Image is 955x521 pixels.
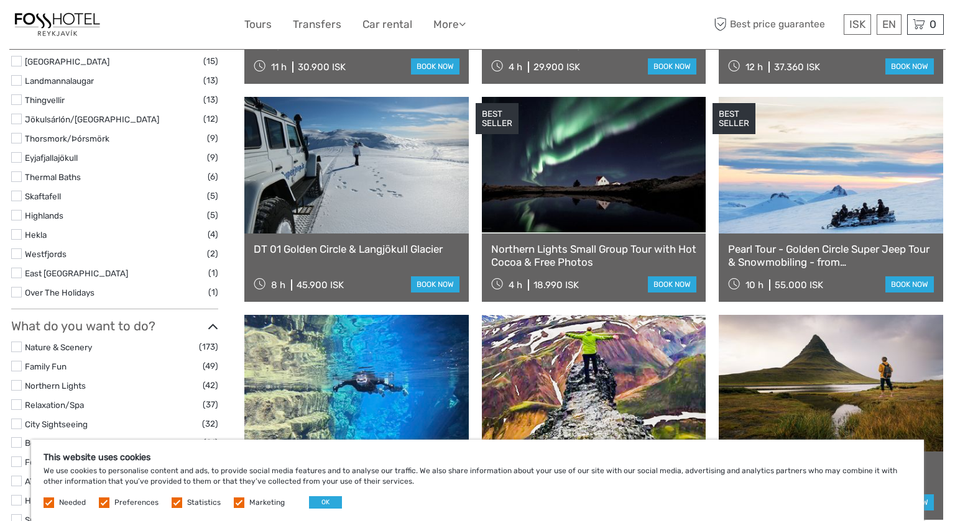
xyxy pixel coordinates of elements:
[509,279,522,291] span: 4 h
[774,61,820,73] div: 37.360 ISK
[207,150,218,165] span: (9)
[25,76,94,86] a: Landmannalaugar
[728,243,934,268] a: Pearl Tour - Golden Circle Super Jeep Tour & Snowmobiling - from [GEOGRAPHIC_DATA]
[928,18,938,30] span: 0
[199,340,218,354] span: (173)
[745,279,764,291] span: 10 h
[433,16,466,34] a: More
[411,276,459,292] a: book now
[244,16,272,34] a: Tours
[203,359,218,373] span: (49)
[202,417,218,431] span: (32)
[254,243,459,255] a: DT 01 Golden Circle & Langjökull Glacier
[25,191,61,201] a: Skaftafell
[25,288,95,297] a: Over The Holidays
[309,496,342,509] button: OK
[143,19,158,34] button: Open LiveChat chat widget
[187,497,221,508] label: Statistics
[25,457,74,467] a: Food & Drink
[207,208,218,222] span: (5)
[533,279,579,291] div: 18.990 ISK
[476,103,519,134] div: BEST SELLER
[648,276,696,292] a: book now
[533,61,580,73] div: 29.900 ISK
[249,497,285,508] label: Marketing
[25,400,84,410] a: Relaxation/Spa
[203,112,218,126] span: (12)
[25,496,93,505] a: Horseback Riding
[25,381,86,391] a: Northern Lights
[203,54,218,68] span: (15)
[203,378,218,392] span: (42)
[203,397,218,412] span: (37)
[208,285,218,299] span: (1)
[745,61,763,73] span: 12 h
[114,497,159,508] label: Preferences
[297,279,344,291] div: 45.900 ISK
[207,189,218,203] span: (5)
[885,58,934,75] a: book now
[25,211,63,220] a: Highlands
[25,172,81,182] a: Thermal Baths
[25,476,104,486] a: ATV/Quads/Buggies
[25,230,47,240] a: Hekla
[17,22,141,32] p: We're away right now. Please check back later!
[271,279,285,291] span: 8 h
[877,14,902,35] div: EN
[59,497,86,508] label: Needed
[713,103,755,134] div: BEST SELLER
[298,61,346,73] div: 30.900 ISK
[25,438,67,448] a: Boat Tours
[271,61,287,73] span: 11 h
[208,266,218,280] span: (1)
[203,73,218,88] span: (13)
[509,61,522,73] span: 4 h
[25,342,92,352] a: Nature & Scenery
[849,18,865,30] span: ISK
[31,440,924,521] div: We use cookies to personalise content and ads, to provide social media features and to analyse ou...
[207,131,218,145] span: (9)
[25,134,109,143] a: Thorsmork/Þórsmörk
[11,9,103,40] img: 1357-20722262-a0dc-4fd2-8fc5-b62df901d176_logo_small.jpg
[25,57,109,66] a: [GEOGRAPHIC_DATA]
[775,279,823,291] div: 55.000 ISK
[203,93,218,107] span: (13)
[25,95,65,105] a: Thingvellir
[25,361,67,371] a: Family Fun
[25,268,128,278] a: East [GEOGRAPHIC_DATA]
[362,16,412,34] a: Car rental
[203,435,218,450] span: (21)
[885,276,934,292] a: book now
[648,58,696,75] a: book now
[25,419,88,429] a: City Sightseeing
[25,114,159,124] a: Jökulsárlón/[GEOGRAPHIC_DATA]
[411,58,459,75] a: book now
[711,14,841,35] span: Best price guarantee
[293,16,341,34] a: Transfers
[25,153,78,163] a: Eyjafjallajökull
[25,249,67,259] a: Westfjords
[491,243,697,268] a: Northern Lights Small Group Tour with Hot Cocoa & Free Photos
[44,452,911,463] h5: This website uses cookies
[208,170,218,184] span: (6)
[207,247,218,261] span: (2)
[208,227,218,242] span: (4)
[11,319,218,333] h3: What do you want to do?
